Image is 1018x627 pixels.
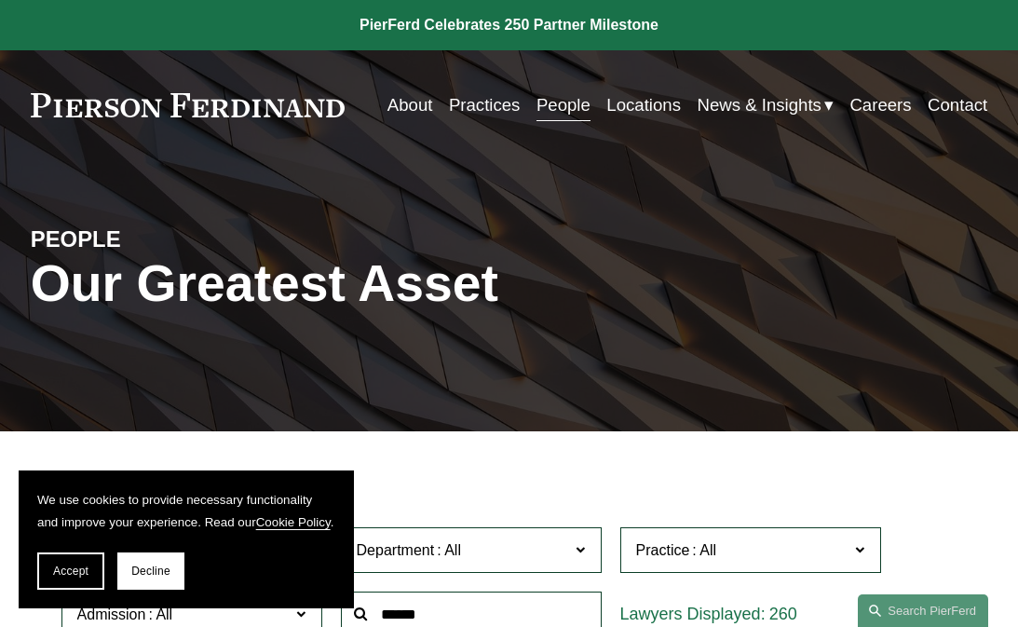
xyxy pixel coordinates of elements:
[256,515,331,529] a: Cookie Policy
[698,89,821,121] span: News & Insights
[131,565,170,578] span: Decline
[31,225,270,253] h4: PEOPLE
[636,542,690,558] span: Practice
[53,565,88,578] span: Accept
[37,552,104,590] button: Accept
[19,470,354,608] section: Cookie banner
[858,594,988,627] a: Search this site
[606,88,681,122] a: Locations
[387,88,433,122] a: About
[928,88,987,122] a: Contact
[31,254,669,313] h1: Our Greatest Asset
[536,88,590,122] a: People
[769,605,797,623] span: 260
[849,88,911,122] a: Careers
[37,489,335,534] p: We use cookies to provide necessary functionality and improve your experience. Read our .
[449,88,521,122] a: Practices
[698,88,834,122] a: folder dropdown
[357,542,435,558] span: Department
[117,552,184,590] button: Decline
[77,607,146,622] span: Admission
